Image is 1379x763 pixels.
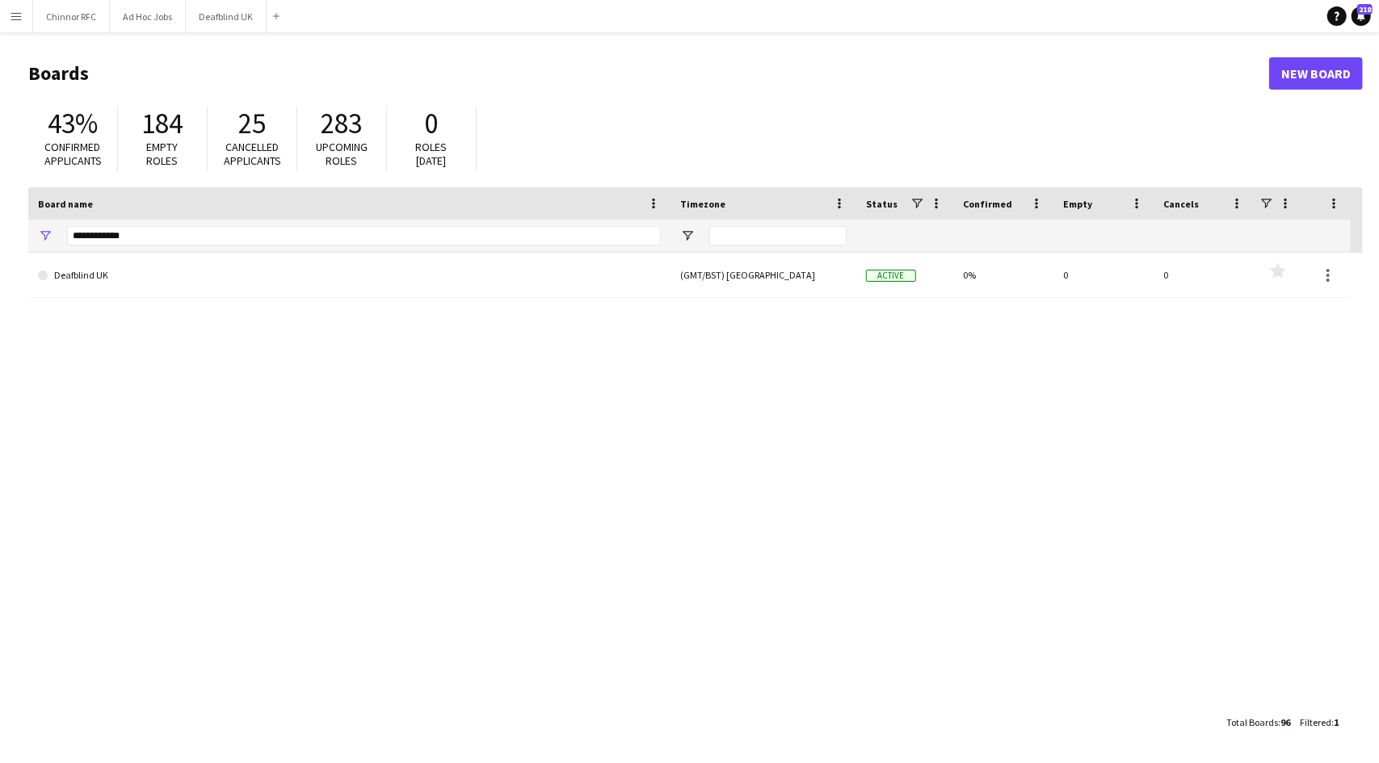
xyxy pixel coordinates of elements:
span: Timezone [680,198,725,210]
span: Active [866,270,916,282]
span: 184 [142,106,183,141]
button: Ad Hoc Jobs [110,1,186,32]
div: (GMT/BST) [GEOGRAPHIC_DATA] [671,253,856,297]
span: Empty roles [147,140,179,168]
span: Filtered [1300,716,1331,728]
button: Chinnor RFC [33,1,110,32]
span: Cancels [1163,198,1199,210]
div: 0% [953,253,1053,297]
span: 0 [425,106,439,141]
a: Deafblind UK [38,253,661,298]
a: New Board [1269,57,1363,90]
span: 25 [238,106,266,141]
input: Timezone Filter Input [709,226,847,245]
span: Total Boards [1226,716,1278,728]
span: 218 [1357,4,1373,15]
button: Open Filter Menu [38,228,53,243]
span: Cancelled applicants [224,140,281,168]
a: 218 [1352,6,1371,26]
span: Confirmed [963,198,1012,210]
span: Board name [38,198,93,210]
button: Open Filter Menu [680,228,695,243]
span: Status [866,198,898,210]
span: 283 [322,106,363,141]
button: Deafblind UK [186,1,267,32]
span: 1 [1334,716,1339,728]
div: 0 [1154,253,1254,297]
span: Empty [1063,198,1092,210]
div: : [1226,706,1290,738]
div: : [1300,706,1339,738]
span: Upcoming roles [316,140,368,168]
span: Roles [DATE] [416,140,448,168]
input: Board name Filter Input [67,226,661,245]
div: 0 [1053,253,1154,297]
h1: Boards [28,61,1269,86]
span: Confirmed applicants [44,140,102,168]
span: 96 [1280,716,1290,728]
span: 43% [48,106,98,141]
